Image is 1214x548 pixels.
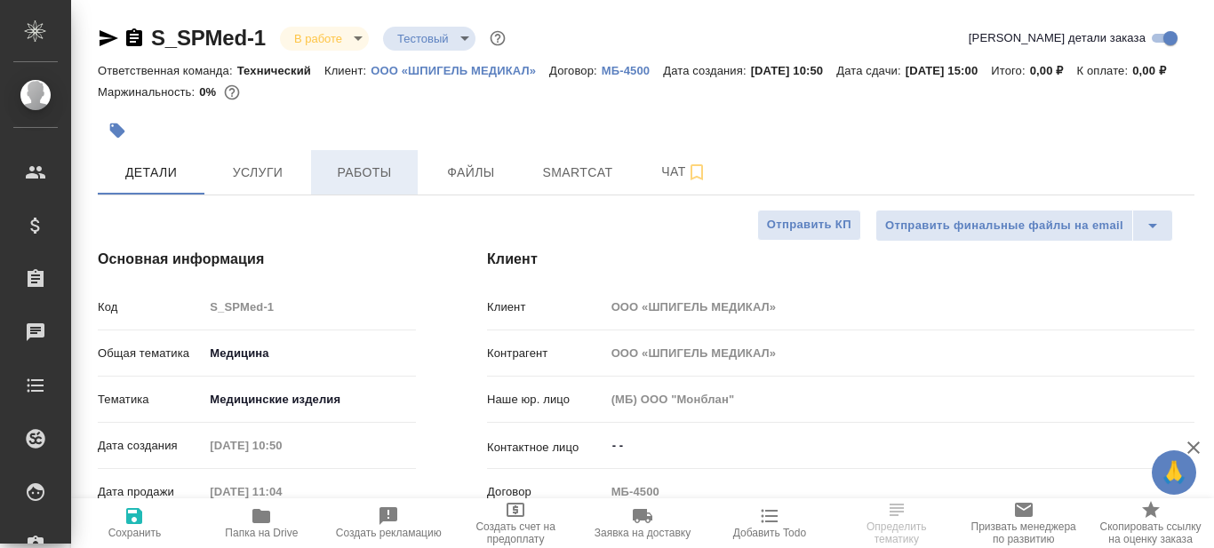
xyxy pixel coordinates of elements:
p: Итого: [991,64,1029,77]
button: Отправить КП [757,210,861,241]
button: Добавить тэг [98,111,137,150]
p: Дата продажи [98,483,204,501]
div: Медицина [204,338,416,369]
span: Smartcat [535,162,620,184]
span: Папка на Drive [225,527,298,539]
input: Пустое поле [605,294,1194,320]
p: Тематика [98,391,204,409]
p: Код [98,298,204,316]
button: Скопировать ссылку [124,28,145,49]
h4: Клиент [487,249,1194,270]
button: Отправить финальные файлы на email [875,210,1133,242]
p: 0,00 ₽ [1030,64,1077,77]
span: Детали [108,162,194,184]
p: [DATE] 10:50 [751,64,837,77]
p: Договор [487,483,605,501]
p: Клиент: [324,64,371,77]
span: Определить тематику [843,520,949,545]
button: Папка на Drive [198,498,325,548]
p: Наше юр. лицо [487,391,605,409]
span: Работы [322,162,407,184]
span: Сохранить [108,527,162,539]
p: Маржинальность: [98,85,199,99]
span: Добавить Todo [733,527,806,539]
p: Технический [237,64,324,77]
div: В работе [383,27,475,51]
p: ООО «ШПИГЕЛЬ МЕДИКАЛ» [371,64,549,77]
span: Услуги [215,162,300,184]
span: 🙏 [1159,454,1189,491]
div: split button [875,210,1173,242]
span: Файлы [428,162,514,184]
input: Пустое поле [204,294,416,320]
button: Доп статусы указывают на важность/срочность заказа [486,27,509,50]
input: Пустое поле [204,433,359,458]
p: Контактное лицо [487,439,605,457]
button: В работе [289,31,347,46]
button: 1197.20 RUB; [220,81,244,104]
p: 0,00 ₽ [1132,64,1179,77]
button: Создать счет на предоплату [452,498,579,548]
button: 🙏 [1152,450,1196,495]
span: Скопировать ссылку на оценку заказа [1098,520,1203,545]
p: Дата сдачи: [836,64,905,77]
span: Чат [642,161,727,183]
p: [DATE] 15:00 [906,64,992,77]
p: Дата создания [98,437,204,455]
button: Заявка на доставку [579,498,707,548]
p: К оплате: [1076,64,1132,77]
button: Призвать менеджера по развитию [960,498,1087,548]
span: Заявка на доставку [595,527,691,539]
input: Пустое поле [605,386,1194,412]
p: Общая тематика [98,345,204,362]
span: Создать рекламацию [336,527,442,539]
button: Скопировать ссылку на оценку заказа [1087,498,1214,548]
input: Пустое поле [605,340,1194,366]
input: Пустое поле [204,479,359,504]
p: МБ-4500 [602,64,663,77]
button: Определить тематику [833,498,960,548]
span: Отправить финальные файлы на email [885,216,1123,236]
a: S_SPMed-1 [151,26,266,50]
input: Пустое поле [605,479,1194,504]
button: Скопировать ссылку для ЯМессенджера [98,28,119,49]
p: Клиент [487,298,605,316]
button: Сохранить [71,498,198,548]
button: Добавить Todo [706,498,833,548]
button: Создать рекламацию [325,498,452,548]
p: Контрагент [487,345,605,362]
button: Тестовый [392,31,454,46]
div: В работе [280,27,369,51]
span: Отправить КП [767,215,851,235]
div: Медицинские изделия [204,385,416,415]
span: [PERSON_NAME] детали заказа [969,29,1146,47]
span: Призвать менеджера по развитию [970,520,1076,545]
p: Договор: [549,64,602,77]
a: МБ-4500 [602,62,663,77]
a: ООО «ШПИГЕЛЬ МЕДИКАЛ» [371,62,549,77]
svg: Подписаться [686,162,707,183]
h4: Основная информация [98,249,416,270]
p: Дата создания: [663,64,750,77]
p: 0% [199,85,220,99]
span: Создать счет на предоплату [463,520,569,545]
p: Ответственная команда: [98,64,237,77]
